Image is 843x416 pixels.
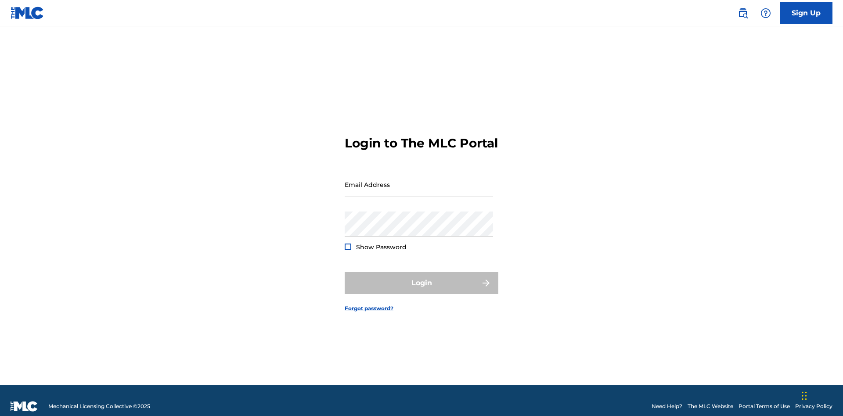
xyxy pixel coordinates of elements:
[780,2,832,24] a: Sign Up
[652,402,682,410] a: Need Help?
[799,374,843,416] iframe: Chat Widget
[11,401,38,412] img: logo
[734,4,752,22] a: Public Search
[795,402,832,410] a: Privacy Policy
[345,136,498,151] h3: Login to The MLC Portal
[688,402,733,410] a: The MLC Website
[356,243,407,251] span: Show Password
[48,402,150,410] span: Mechanical Licensing Collective © 2025
[760,8,771,18] img: help
[345,305,393,312] a: Forgot password?
[802,383,807,409] div: Drag
[11,7,44,19] img: MLC Logo
[738,8,748,18] img: search
[739,402,790,410] a: Portal Terms of Use
[757,4,775,22] div: Help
